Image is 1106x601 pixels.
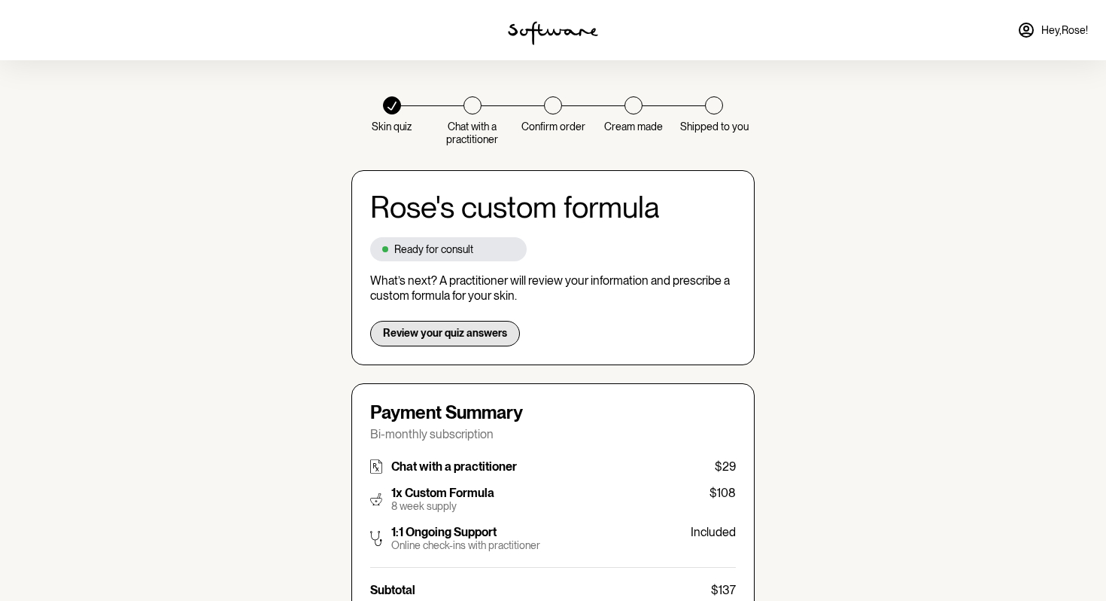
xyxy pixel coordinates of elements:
[391,500,494,513] p: 8 week supply
[432,121,512,146] p: Chat with a practitioner
[370,189,736,225] h2: Rose 's custom formula
[370,459,382,474] img: rx.66c3f86e40d40b9a5fce4457888fba40.svg
[370,525,382,552] img: stethoscope.5f141d3bcbac86e61a2636bce6edb64e.svg
[521,121,585,133] p: Confirm order
[691,525,736,539] p: Included
[370,402,736,424] h4: Payment Summary
[508,21,598,45] img: software logo
[711,583,736,597] p: $137
[1008,12,1097,48] a: Hey,Rose!
[370,486,382,513] img: pestle.f16909dd4225f63b0d6ee9b76b35a287.svg
[715,459,736,474] p: $29
[370,427,736,441] p: Bi-monthly subscription
[391,459,517,474] p: Chat with a practitioner
[370,321,520,346] button: Review your quiz answers
[391,486,494,500] p: 1x Custom Formula
[382,246,388,252] img: green-dot.698acc1633f935f770b0cbaf6a9a5e8e.svg
[370,583,415,597] p: Subtotal
[372,121,412,133] p: Skin quiz
[394,243,473,256] p: Ready for consult
[391,539,540,552] p: Online check-ins with practitioner
[709,486,736,500] p: $108
[680,121,749,133] p: Shipped to you
[370,273,736,302] p: What’s next? A practitioner will review your information and prescribe a custom formula for your ...
[1041,24,1088,37] span: Hey, Rose !
[391,525,540,539] p: 1:1 Ongoing Support
[604,121,663,133] p: Cream made
[383,327,507,340] span: Review your quiz answers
